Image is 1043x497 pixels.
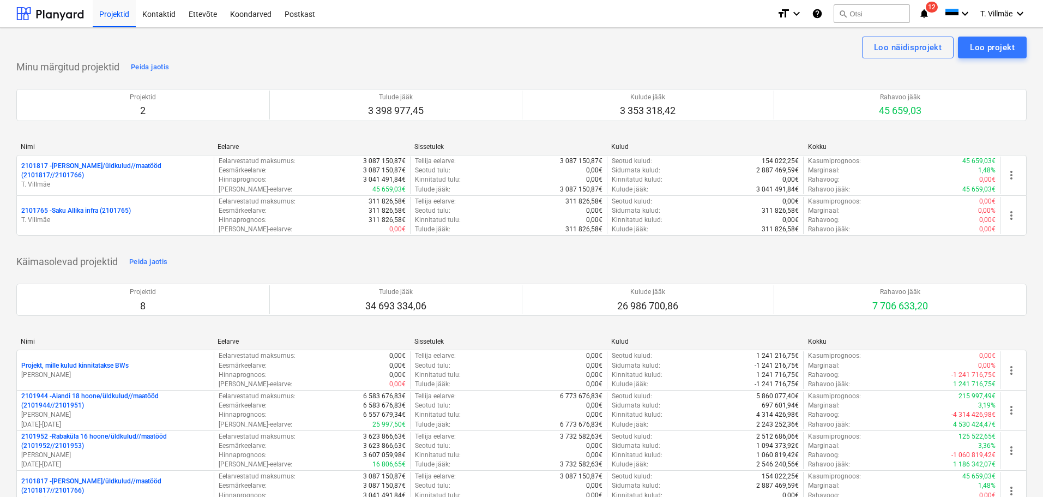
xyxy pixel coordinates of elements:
[586,380,602,389] p: 0,00€
[21,361,129,370] p: Projekt, mille kulud kinnitatakse BWs
[808,197,861,206] p: Kasumiprognoos :
[808,225,850,234] p: Rahavoo jääk :
[219,351,296,361] p: Eelarvestatud maksumus :
[978,401,996,410] p: 3,19%
[128,58,172,76] button: Peida jaotis
[415,185,450,194] p: Tulude jääk :
[777,7,790,20] i: format_size
[389,370,406,380] p: 0,00€
[958,432,996,441] p: 125 522,65€
[219,166,267,175] p: Eesmärkeelarve :
[560,392,602,401] p: 6 773 676,83€
[126,253,170,271] button: Peida jaotis
[756,166,799,175] p: 2 887 469,59€
[219,460,292,469] p: [PERSON_NAME]-eelarve :
[808,143,996,151] div: Kokku
[560,157,602,166] p: 3 087 150,87€
[926,2,938,13] span: 12
[755,361,799,370] p: -1 241 216,75€
[415,380,450,389] p: Tulude jääk :
[368,93,424,102] p: Tulude jääk
[415,206,450,215] p: Seotud tulu :
[219,432,296,441] p: Eelarvestatud maksumus :
[415,197,456,206] p: Tellija eelarve :
[363,481,406,490] p: 3 087 150,87€
[970,40,1015,55] div: Loo projekt
[219,206,267,215] p: Eesmärkeelarve :
[560,432,602,441] p: 3 732 582,63€
[979,351,996,361] p: 0,00€
[1005,404,1018,417] span: more_vert
[808,392,861,401] p: Kasumiprognoos :
[979,197,996,206] p: 0,00€
[617,300,678,313] p: 26 986 700,86
[978,441,996,451] p: 3,36%
[953,420,996,429] p: 4 530 424,47€
[219,441,267,451] p: Eesmärkeelarve :
[16,255,118,268] p: Käimasolevad projektid
[21,420,209,429] p: [DATE] - [DATE]
[808,175,840,184] p: Rahavoog :
[586,441,602,451] p: 0,00€
[369,197,406,206] p: 311 826,58€
[560,185,602,194] p: 3 087 150,87€
[21,206,209,225] div: 2101765 -Saku Allika infra (2101765)T. Villmäe
[808,351,861,361] p: Kasumiprognoos :
[586,215,602,225] p: 0,00€
[363,175,406,184] p: 3 041 491,84€
[879,104,921,117] p: 45 659,03
[612,225,648,234] p: Kulude jääk :
[415,215,461,225] p: Kinnitatud tulu :
[620,93,676,102] p: Kulude jääk
[415,225,450,234] p: Tulude jääk :
[415,166,450,175] p: Seotud tulu :
[586,481,602,490] p: 0,00€
[611,338,799,345] div: Kulud
[21,361,209,380] div: Projekt, mille kulud kinnitatakse BWs[PERSON_NAME]
[219,175,267,184] p: Hinnaprognoos :
[130,300,156,313] p: 8
[951,451,996,460] p: -1 060 819,42€
[219,370,267,380] p: Hinnaprognoos :
[16,61,119,74] p: Minu märgitud projektid
[756,432,799,441] p: 2 512 686,06€
[980,9,1012,18] span: T. Villmäe
[978,166,996,175] p: 1,48%
[415,157,456,166] p: Tellija eelarve :
[21,206,131,215] p: 2101765 - Saku Allika infra (2101765)
[756,392,799,401] p: 5 860 077,40€
[612,185,648,194] p: Kulude jääk :
[363,472,406,481] p: 3 087 150,87€
[808,370,840,380] p: Rahavoog :
[365,288,426,297] p: Tulude jääk
[951,410,996,420] p: -4 314 426,98€
[612,410,662,420] p: Kinnitatud kulud :
[612,392,652,401] p: Seotud kulud :
[586,166,602,175] p: 0,00€
[756,410,799,420] p: 4 314 426,98€
[834,4,910,23] button: Otsi
[21,432,209,451] p: 2101952 - Rabaküla 16 hoone/üldkulud//maatööd (2101952//2101953)
[808,441,840,451] p: Marginaal :
[612,441,660,451] p: Sidumata kulud :
[414,143,602,151] div: Sissetulek
[790,7,803,20] i: keyboard_arrow_down
[612,380,648,389] p: Kulude jääk :
[415,351,456,361] p: Tellija eelarve :
[879,93,921,102] p: Rahavoo jääk
[612,361,660,370] p: Sidumata kulud :
[808,451,840,460] p: Rahavoog :
[620,104,676,117] p: 3 353 318,42
[612,197,652,206] p: Seotud kulud :
[363,441,406,451] p: 3 623 866,63€
[415,370,461,380] p: Kinnitatud tulu :
[612,472,652,481] p: Seotud kulud :
[21,180,209,189] p: T. Villmäe
[612,166,660,175] p: Sidumata kulud :
[21,392,209,429] div: 2101944 -Aiandi 18 hoone/üldkulud//maatööd (2101944//2101951)[PERSON_NAME][DATE]-[DATE]
[415,472,456,481] p: Tellija eelarve :
[565,197,602,206] p: 311 826,58€
[612,481,660,490] p: Sidumata kulud :
[415,420,450,429] p: Tulude jääk :
[756,185,799,194] p: 3 041 491,84€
